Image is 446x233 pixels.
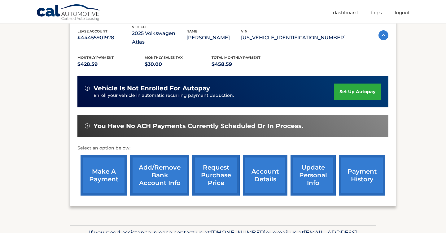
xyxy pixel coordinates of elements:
p: Select an option below: [77,145,388,152]
a: request purchase price [192,155,240,196]
span: Monthly Payment [77,55,114,60]
img: accordion-active.svg [378,30,388,40]
a: Logout [395,7,410,18]
p: #44455901928 [77,33,132,42]
img: alert-white.svg [85,86,90,91]
p: Enroll your vehicle in automatic recurring payment deduction. [94,92,334,99]
p: [PERSON_NAME] [186,33,241,42]
p: $458.59 [212,60,279,69]
p: 2025 Volkswagen Atlas [132,29,186,46]
p: $428.59 [77,60,145,69]
a: Dashboard [333,7,358,18]
p: $30.00 [145,60,212,69]
span: lease account [77,29,107,33]
a: account details [243,155,287,196]
span: Total Monthly Payment [212,55,260,60]
img: alert-white.svg [85,123,90,128]
p: [US_VEHICLE_IDENTIFICATION_NUMBER] [241,33,346,42]
span: Monthly sales Tax [145,55,183,60]
a: payment history [339,155,385,196]
a: FAQ's [371,7,382,18]
a: make a payment [81,155,127,196]
a: Add/Remove bank account info [130,155,189,196]
span: vin [241,29,247,33]
span: name [186,29,197,33]
a: set up autopay [334,84,381,100]
span: vehicle is not enrolled for autopay [94,84,210,92]
a: Cal Automotive [36,4,101,22]
a: update personal info [291,155,336,196]
span: You have no ACH payments currently scheduled or in process. [94,122,303,130]
span: vehicle [132,25,147,29]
